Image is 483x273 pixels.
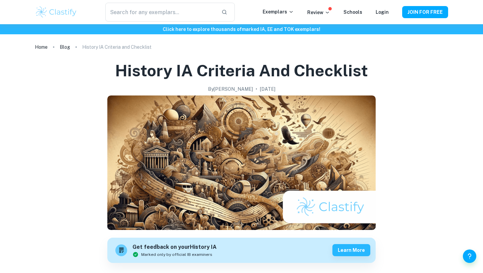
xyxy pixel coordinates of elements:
[263,8,294,15] p: Exemplars
[402,6,448,18] button: JOIN FOR FREE
[60,42,70,52] a: Blog
[35,42,48,52] a: Home
[82,43,152,51] p: History IA Criteria and Checklist
[463,249,476,263] button: Help and Feedback
[256,85,257,93] p: •
[107,238,376,263] a: Get feedback on yourHistory IAMarked only by official IB examinersLearn more
[208,85,253,93] h2: By [PERSON_NAME]
[307,9,330,16] p: Review
[107,95,376,230] img: History IA Criteria and Checklist cover image
[260,85,275,93] h2: [DATE]
[115,60,368,81] h1: History IA Criteria and Checklist
[1,26,482,33] h6: Click here to explore thousands of marked IA, EE and TOK exemplars !
[376,9,389,15] a: Login
[141,251,212,258] span: Marked only by official IB examiners
[105,3,216,22] input: Search for any exemplars...
[35,5,77,19] img: Clastify logo
[132,243,217,251] h6: Get feedback on your History IA
[343,9,362,15] a: Schools
[332,244,370,256] button: Learn more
